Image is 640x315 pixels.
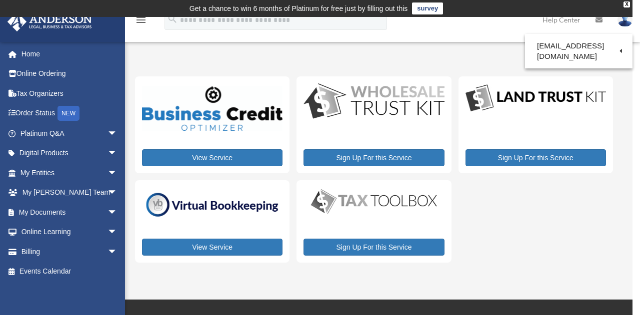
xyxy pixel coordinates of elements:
div: Get a chance to win 6 months of Platinum for free just by filling out this [189,2,408,14]
span: arrow_drop_down [107,202,127,223]
span: arrow_drop_down [107,242,127,262]
img: User Pic [617,12,632,27]
a: Sign Up For this Service [303,239,444,256]
img: taxtoolbox_new-1.webp [303,187,444,215]
span: arrow_drop_down [107,123,127,144]
a: Order StatusNEW [7,103,132,124]
div: close [623,1,630,7]
a: Billingarrow_drop_down [7,242,132,262]
a: Online Learningarrow_drop_down [7,222,132,242]
a: Digital Productsarrow_drop_down [7,143,127,163]
span: arrow_drop_down [107,163,127,183]
span: arrow_drop_down [107,183,127,203]
i: search [167,13,178,24]
a: My [PERSON_NAME] Teamarrow_drop_down [7,183,132,203]
a: View Service [142,149,282,166]
a: View Service [142,239,282,256]
a: Sign Up For this Service [465,149,606,166]
a: survey [412,2,443,14]
span: arrow_drop_down [107,143,127,164]
a: Home [7,44,132,64]
a: Events Calendar [7,262,132,282]
a: My Entitiesarrow_drop_down [7,163,132,183]
a: [EMAIL_ADDRESS][DOMAIN_NAME] [525,36,632,66]
i: menu [135,14,147,26]
img: WS-Trust-Kit-lgo-1.jpg [303,83,444,120]
a: Tax Organizers [7,83,132,103]
img: LandTrust_lgo-1.jpg [465,83,606,113]
a: Platinum Q&Aarrow_drop_down [7,123,132,143]
a: Sign Up For this Service [303,149,444,166]
div: NEW [57,106,79,121]
a: menu [135,17,147,26]
a: My Documentsarrow_drop_down [7,202,132,222]
img: Anderson Advisors Platinum Portal [4,12,95,31]
a: Online Ordering [7,64,132,84]
span: arrow_drop_down [107,222,127,243]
